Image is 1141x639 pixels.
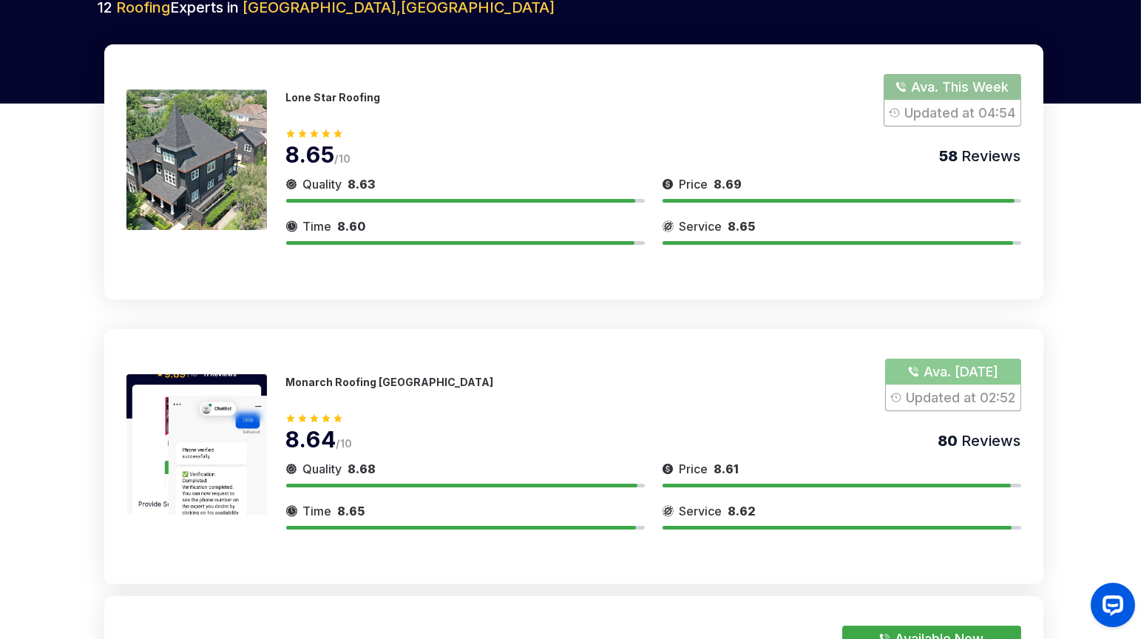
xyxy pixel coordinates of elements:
span: 8.65 [286,141,335,168]
span: 8.63 [348,177,376,192]
span: 8.69 [714,177,742,192]
span: 8.68 [348,461,376,476]
img: slider icon [663,460,674,478]
p: Lone Star Roofing [286,91,381,104]
span: 8.64 [286,426,336,453]
span: /10 [336,437,353,450]
span: Price [680,460,708,478]
span: Service [680,217,722,235]
img: slider icon [663,175,674,193]
span: Price [680,175,708,193]
span: 58 [940,147,958,165]
span: Quality [303,460,342,478]
span: Time [303,217,332,235]
span: Time [303,502,332,520]
span: 80 [938,432,958,450]
span: Reviews [958,147,1021,165]
span: Quality [303,175,342,193]
img: slider icon [663,217,674,235]
span: Reviews [958,432,1021,450]
span: 8.62 [728,504,756,518]
img: slider icon [286,502,297,520]
img: slider icon [286,175,297,193]
p: Monarch Roofing [GEOGRAPHIC_DATA] [286,376,494,388]
img: slider icon [286,460,297,478]
span: /10 [335,152,351,165]
span: 8.61 [714,461,739,476]
span: Service [680,502,722,520]
img: slider icon [663,502,674,520]
img: 175466279898754.jpeg [126,89,267,230]
span: 8.60 [338,219,366,234]
iframe: OpenWidget widget [1079,577,1141,639]
img: slider icon [286,217,297,235]
span: 8.65 [728,219,756,234]
span: 8.65 [338,504,365,518]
